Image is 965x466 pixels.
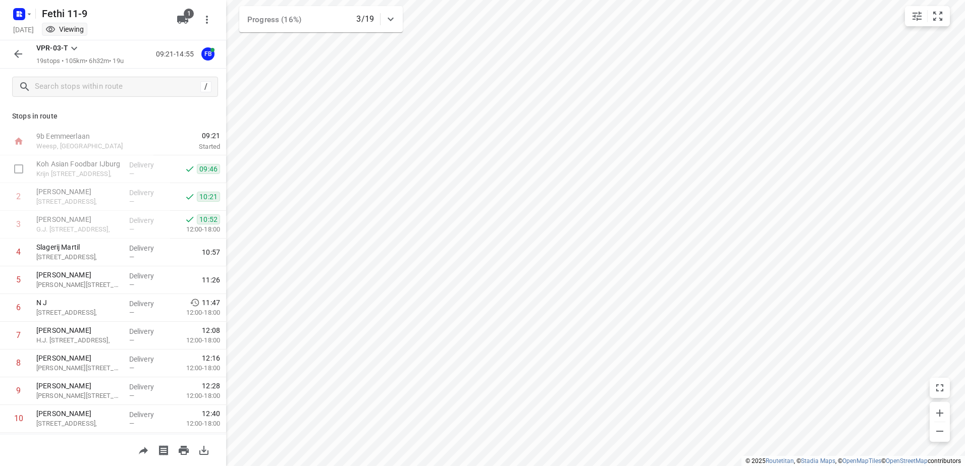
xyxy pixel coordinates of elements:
[153,131,220,141] span: 09:21
[129,420,134,427] span: —
[194,445,214,454] span: Download route
[766,457,794,464] a: Routetitan
[36,325,121,335] p: [PERSON_NAME]
[16,192,21,201] div: 2
[36,353,121,363] p: [PERSON_NAME]
[129,299,167,309] p: Delivery
[356,13,374,25] p: 3/19
[185,192,195,202] svg: Done
[202,381,220,391] span: 12:28
[36,308,121,318] p: [STREET_ADDRESS],
[197,192,220,202] span: 10:21
[170,391,220,401] p: 12:00-18:00
[745,457,961,464] li: © 2025 , © , © © contributors
[36,335,121,345] p: H.J. [STREET_ADDRESS],
[36,298,121,308] p: N J
[200,81,211,92] div: /
[36,419,121,429] p: [STREET_ADDRESS],
[129,410,167,420] p: Delivery
[133,445,153,454] span: Share route
[184,9,194,19] span: 1
[36,409,121,419] p: [PERSON_NAME]
[36,197,121,207] p: [STREET_ADDRESS],
[129,271,167,281] p: Delivery
[129,243,167,253] p: Delivery
[202,325,220,335] span: 12:08
[129,198,134,205] span: —
[36,43,68,53] p: VPR-03-T
[36,169,121,179] p: Krijn [STREET_ADDRESS],
[14,414,23,423] div: 10
[36,141,141,151] p: Weesp, [GEOGRAPHIC_DATA]
[12,111,214,122] p: Stops in route
[16,330,21,340] div: 7
[16,219,21,229] div: 3
[156,49,198,60] p: 09:21-14:55
[129,225,134,233] span: —
[202,275,220,285] span: 11:26
[36,270,121,280] p: [PERSON_NAME]
[170,224,220,235] p: 12:00-18:00
[907,6,927,26] button: Map settings
[801,457,835,464] a: Stadia Maps
[129,309,134,316] span: —
[129,253,134,261] span: —
[129,392,134,399] span: —
[36,224,121,235] p: G.J. [STREET_ADDRESS],
[129,281,134,288] span: —
[197,214,220,224] span: 10:52
[16,303,21,312] div: 6
[36,242,121,252] p: Slagerij Martil
[129,215,167,225] p: Delivery
[36,252,121,262] p: [STREET_ADDRESS],
[16,247,21,257] div: 4
[185,214,195,224] svg: Done
[202,353,220,363] span: 12:16
[36,381,121,391] p: [PERSON_NAME]
[197,164,220,174] span: 09:46
[202,247,220,257] span: 10:57
[247,15,301,24] span: Progress (16%)
[173,10,193,30] button: 1
[239,6,403,32] div: Progress (16%)3/19
[202,409,220,419] span: 12:40
[36,159,121,169] p: Koh Asian Foodbar IJburg
[16,275,21,284] div: 5
[129,354,167,364] p: Delivery
[153,445,174,454] span: Print shipping labels
[129,382,167,392] p: Delivery
[129,364,134,372] span: —
[198,49,218,59] span: Assigned to Fethi B
[16,358,21,368] div: 8
[35,79,200,95] input: Search stops within route
[129,160,167,170] p: Delivery
[905,6,950,26] div: small contained button group
[190,298,200,308] svg: Early
[170,308,220,318] p: 12:00-18:00
[36,56,124,66] p: 19 stops • 105km • 6h32m • 19u
[928,6,948,26] button: Fit zoom
[886,457,928,464] a: OpenStreetMap
[129,188,167,198] p: Delivery
[174,445,194,454] span: Print route
[36,280,121,290] p: Martini van Geffenstraat 29C,
[153,142,220,152] p: Started
[842,457,881,464] a: OpenMapTiles
[16,386,21,395] div: 9
[170,335,220,345] p: 12:00-18:00
[36,131,141,141] p: 9b Eemmeerlaan
[36,214,121,224] p: [PERSON_NAME]
[202,298,220,308] span: 11:47
[129,170,134,178] span: —
[36,391,121,401] p: [PERSON_NAME][STREET_ADDRESS],
[45,24,84,34] div: Viewing
[129,336,134,344] span: —
[170,419,220,429] p: 12:00-18:00
[36,187,121,197] p: [PERSON_NAME]
[170,363,220,373] p: 12:00-18:00
[9,159,29,179] span: Select
[129,326,167,336] p: Delivery
[36,363,121,373] p: [PERSON_NAME][STREET_ADDRESS],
